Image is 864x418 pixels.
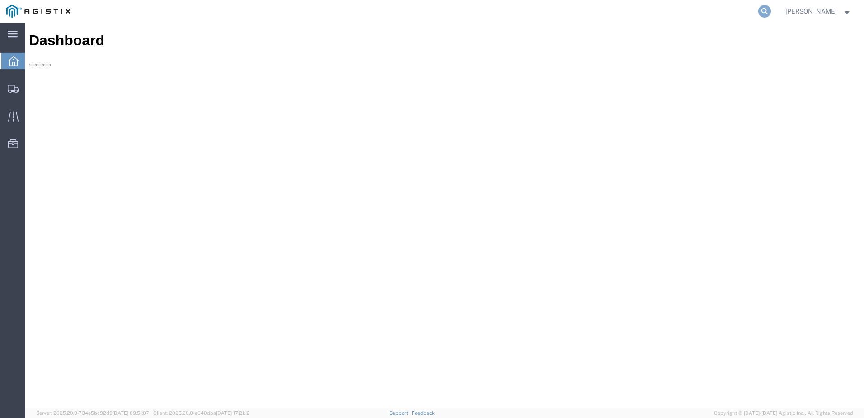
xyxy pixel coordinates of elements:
a: Support [390,410,412,416]
span: Server: 2025.20.0-734e5bc92d9 [36,410,149,416]
img: logo [6,5,70,18]
span: Deni Smith [785,6,837,16]
span: [DATE] 09:51:07 [113,410,149,416]
a: Feedback [412,410,435,416]
button: [PERSON_NAME] [785,6,852,17]
span: [DATE] 17:21:12 [216,410,250,416]
span: Client: 2025.20.0-e640dba [153,410,250,416]
iframe: FS Legacy Container [25,23,864,408]
span: Copyright © [DATE]-[DATE] Agistix Inc., All Rights Reserved [714,409,853,417]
